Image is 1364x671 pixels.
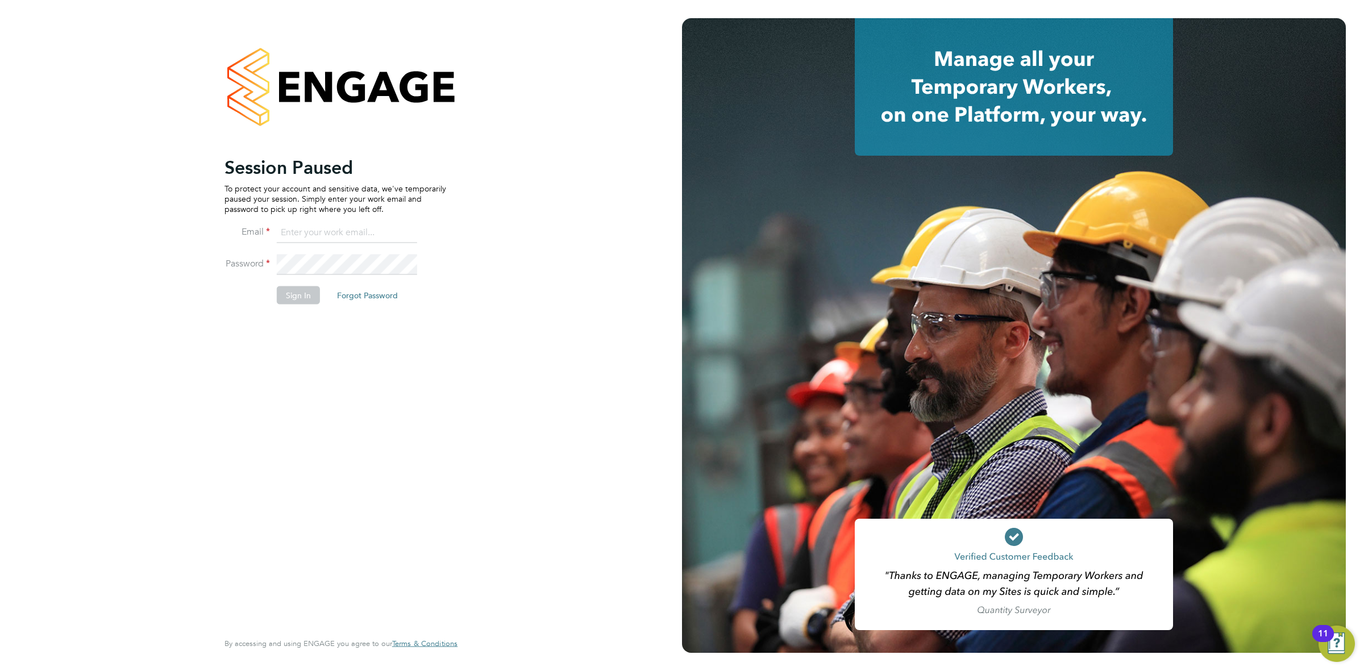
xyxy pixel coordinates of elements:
a: Terms & Conditions [392,639,458,648]
label: Email [224,226,270,237]
p: To protect your account and sensitive data, we've temporarily paused your session. Simply enter y... [224,183,446,214]
input: Enter your work email... [277,223,417,243]
label: Password [224,257,270,269]
span: Terms & Conditions [392,639,458,648]
button: Open Resource Center, 11 new notifications [1319,626,1355,662]
button: Sign In [277,286,320,304]
h2: Session Paused [224,156,446,178]
span: By accessing and using ENGAGE you agree to our [224,639,458,648]
div: 11 [1318,634,1328,648]
button: Forgot Password [328,286,407,304]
